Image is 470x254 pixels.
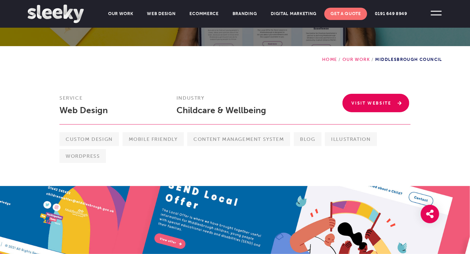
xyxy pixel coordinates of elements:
a: Visit Website [342,94,410,112]
span: Mobile Friendly [123,132,184,146]
a: Digital Marketing [265,8,323,20]
a: Get A Quote [324,8,367,20]
strong: Industry [176,95,205,101]
a: Childcare & Wellbeing [176,105,266,115]
a: Branding [226,8,263,20]
span: Illustration [325,132,377,146]
span: Blog [294,132,321,146]
a: Our Work [102,8,140,20]
strong: Service [59,95,83,101]
a: 0191 649 8949 [369,8,413,20]
img: Sleeky Web Design Newcastle [28,5,84,23]
a: Web Design [59,105,108,115]
span: / [370,57,375,62]
a: Our Work [342,57,370,62]
span: Wordpress [59,149,106,163]
span: Content Management System [187,132,290,146]
a: Ecommerce [184,8,225,20]
div: Middlesbrough Council [322,46,442,62]
span: / [337,57,342,62]
span: Custom Design [59,132,119,146]
a: Home [322,57,337,62]
a: Web Design [141,8,182,20]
